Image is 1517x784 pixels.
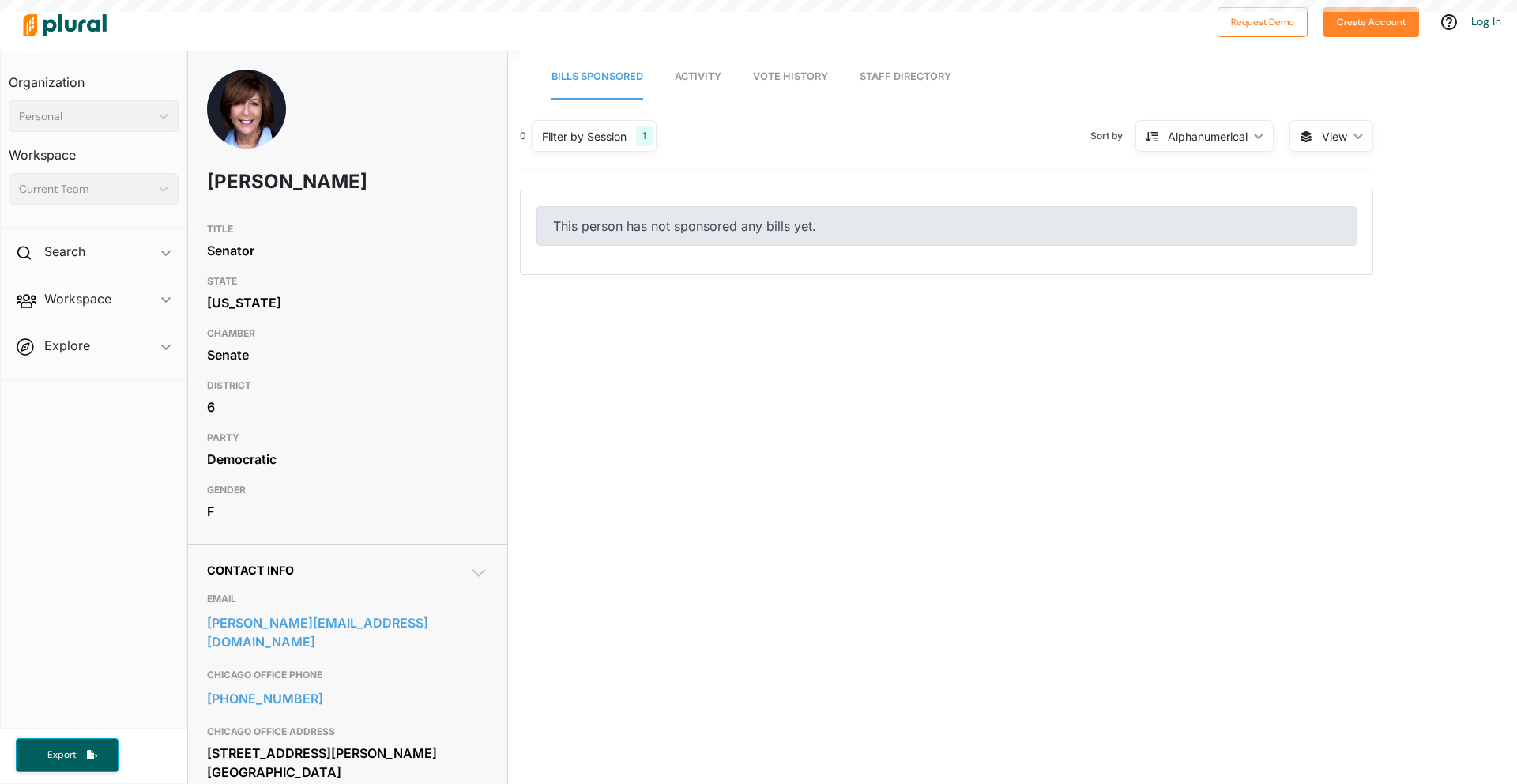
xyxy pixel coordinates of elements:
[207,447,488,471] div: Democratic
[1323,7,1419,37] button: Create Account
[551,55,643,100] a: Bills Sponsored
[207,741,488,784] div: [STREET_ADDRESS][PERSON_NAME] [GEOGRAPHIC_DATA]
[207,481,488,499] h3: GENDER
[675,55,721,100] a: Activity
[860,55,951,100] a: Staff Directory
[36,748,87,762] span: Export
[207,272,488,291] h3: STATE
[520,129,526,143] div: 0
[9,132,179,167] h3: Workspace
[753,55,828,100] a: Vote History
[207,722,488,741] h3: CHICAGO OFFICE ADDRESS
[536,206,1357,246] div: This person has not sponsored any bills yet.
[207,376,488,395] h3: DISTRICT
[207,291,488,315] div: [US_STATE]
[1322,128,1347,145] span: View
[207,499,488,523] div: F
[207,563,294,577] span: Contact Info
[19,181,152,198] div: Current Team
[1218,13,1308,29] a: Request Demo
[1218,7,1308,37] button: Request Demo
[207,428,488,447] h3: PARTY
[1168,128,1248,145] div: Alphanumerical
[207,687,488,710] a: [PHONE_NUMBER]
[16,738,119,772] button: Export
[44,243,85,260] h2: Search
[753,70,828,82] span: Vote History
[19,108,152,125] div: Personal
[9,59,179,94] h3: Organization
[207,70,286,168] img: Headshot of Sara Feigenholtz
[1471,14,1501,28] a: Log In
[207,395,488,419] div: 6
[207,611,488,654] a: [PERSON_NAME][EMAIL_ADDRESS][DOMAIN_NAME]
[1090,129,1135,143] span: Sort by
[207,343,488,367] div: Senate
[207,239,488,262] div: Senator
[207,590,488,609] h3: EMAIL
[542,128,627,145] div: Filter by Session
[675,70,721,82] span: Activity
[207,665,488,684] h3: CHICAGO OFFICE PHONE
[207,220,488,239] h3: TITLE
[636,126,653,146] div: 1
[551,70,643,82] span: Bills Sponsored
[207,324,488,343] h3: CHAMBER
[1323,13,1419,29] a: Create Account
[207,158,375,205] h1: [PERSON_NAME]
